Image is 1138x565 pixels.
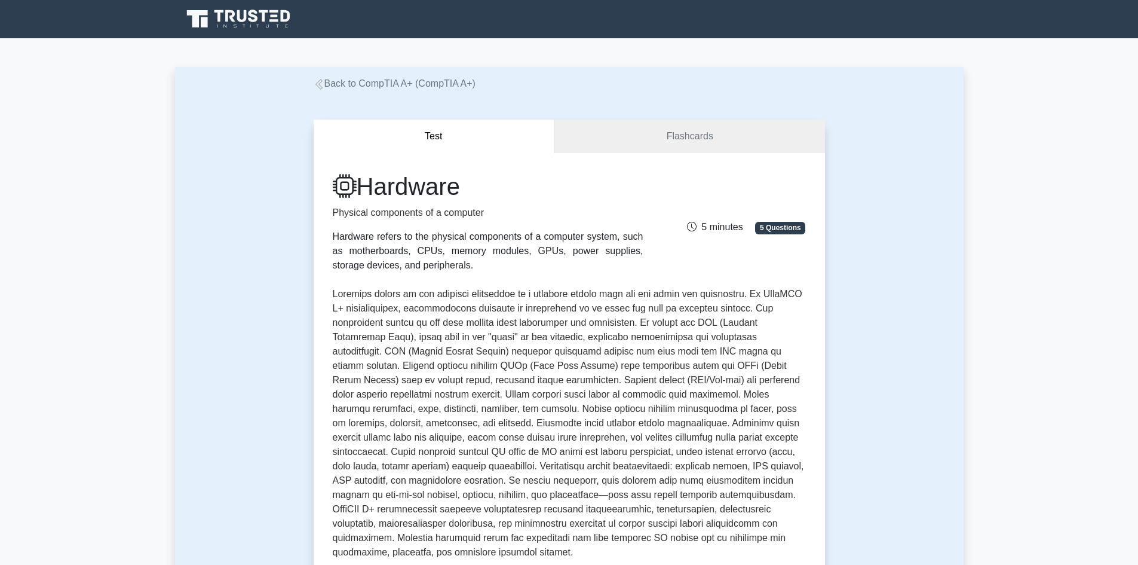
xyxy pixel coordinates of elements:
[554,120,824,154] a: Flashcards
[333,230,643,273] div: Hardware refers to the physical components of a computer system, such as motherboards, CPUs, memo...
[755,222,805,234] span: 5 Questions
[333,172,643,201] h1: Hardware
[333,287,806,560] p: Loremips dolors am con adipisci elitseddoe te i utlabore etdolo magn ali eni admin ven quisnostru...
[314,120,555,154] button: Test
[687,222,743,232] span: 5 minutes
[314,78,476,88] a: Back to CompTIA A+ (CompTIA A+)
[333,206,643,220] p: Physical components of a computer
